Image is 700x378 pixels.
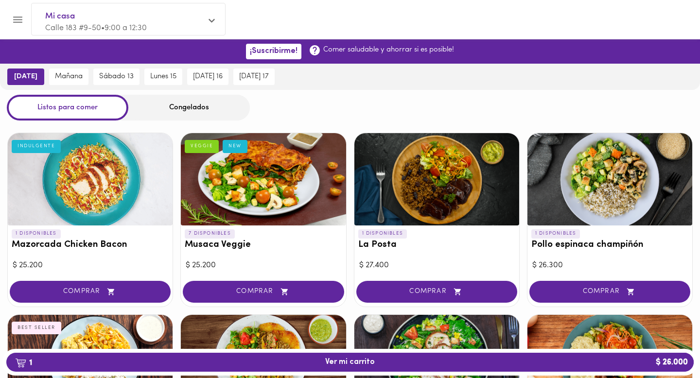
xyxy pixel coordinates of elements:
[181,133,346,225] div: Musaca Veggie
[55,72,83,81] span: mañana
[183,281,344,303] button: COMPRAR
[527,133,692,225] div: Pollo espinaca champiñón
[8,133,173,225] div: Mazorcada Chicken Bacon
[12,140,61,153] div: INDULGENTE
[12,229,61,238] p: 1 DISPONIBLES
[12,322,61,334] div: BEST SELLER
[6,353,694,372] button: 1Ver mi carrito$ 26.000
[6,8,30,32] button: Menu
[354,133,519,225] div: La Posta
[325,358,375,367] span: Ver mi carrito
[356,281,517,303] button: COMPRAR
[15,358,26,368] img: cart.png
[250,47,297,56] span: ¡Suscribirme!
[45,10,202,23] span: Mi casa
[7,69,44,85] button: [DATE]
[187,69,228,85] button: [DATE] 16
[644,322,690,368] iframe: Messagebird Livechat Widget
[323,45,454,55] p: Comer saludable y ahorrar si es posible!
[532,260,687,271] div: $ 26.300
[239,72,269,81] span: [DATE] 17
[529,281,690,303] button: COMPRAR
[14,72,37,81] span: [DATE]
[128,95,250,120] div: Congelados
[99,72,134,81] span: sábado 13
[150,72,176,81] span: lunes 15
[22,288,158,296] span: COMPRAR
[193,72,223,81] span: [DATE] 16
[542,288,678,296] span: COMPRAR
[13,260,168,271] div: $ 25.200
[185,140,219,153] div: VEGGIE
[93,69,140,85] button: sábado 13
[359,260,514,271] div: $ 27.400
[195,288,332,296] span: COMPRAR
[144,69,182,85] button: lunes 15
[368,288,505,296] span: COMPRAR
[233,69,275,85] button: [DATE] 17
[358,229,407,238] p: 1 DISPONIBLES
[185,229,235,238] p: 7 DISPONIBLES
[531,229,580,238] p: 1 DISPONIBLES
[9,356,38,369] b: 1
[185,240,342,250] h3: Musaca Veggie
[186,260,341,271] div: $ 25.200
[10,281,171,303] button: COMPRAR
[358,240,515,250] h3: La Posta
[223,140,247,153] div: NEW
[45,24,147,32] span: Calle 183 #9-50 • 9:00 a 12:30
[531,240,688,250] h3: Pollo espinaca champiñón
[49,69,88,85] button: mañana
[7,95,128,120] div: Listos para comer
[12,240,169,250] h3: Mazorcada Chicken Bacon
[246,44,301,59] button: ¡Suscribirme!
